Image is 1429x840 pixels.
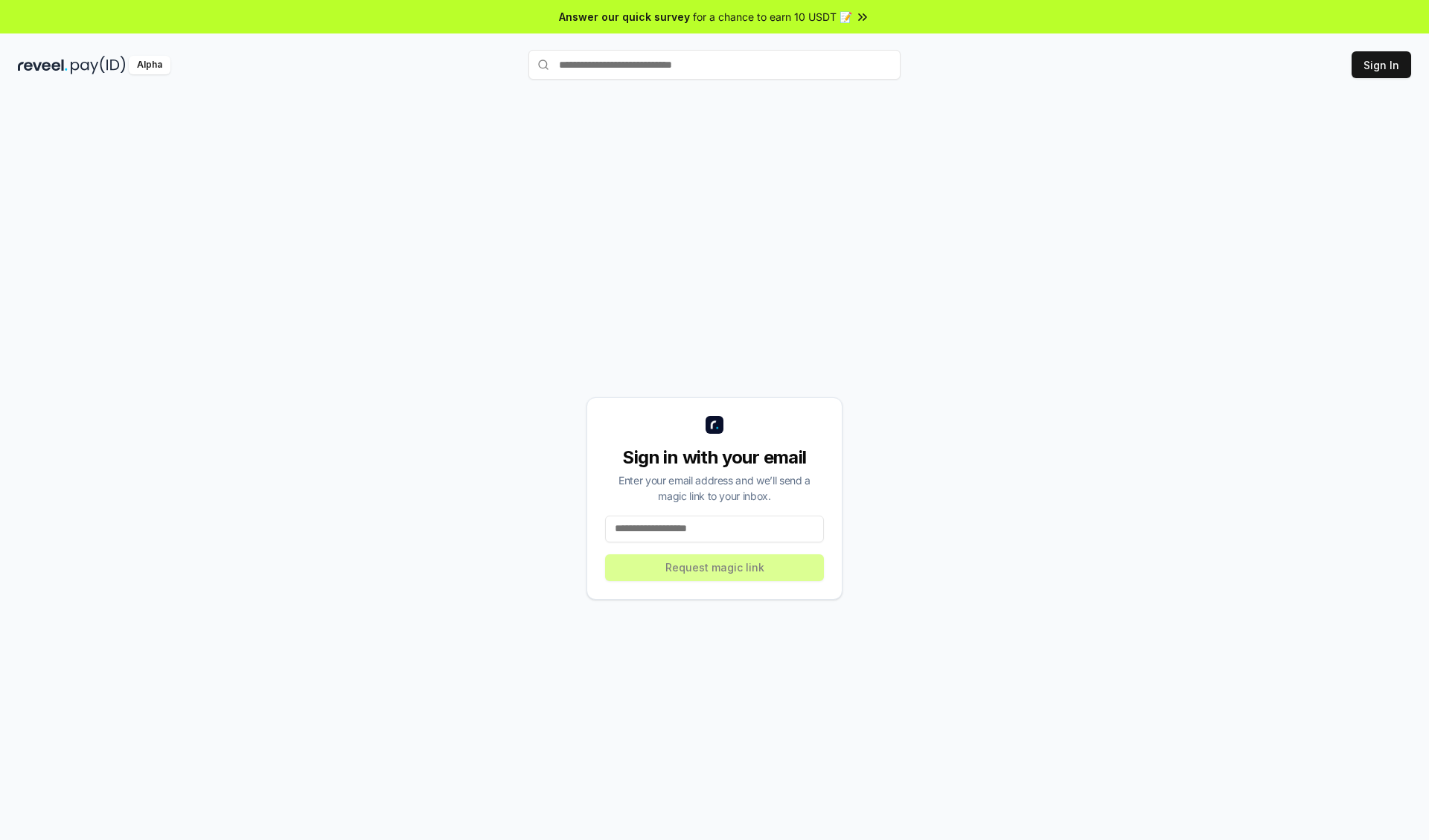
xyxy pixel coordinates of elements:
div: Sign in with your email [605,446,824,469]
span: for a chance to earn 10 USDT 📝 [693,9,852,25]
img: pay_id [71,56,126,74]
span: Answer our quick survey [559,9,690,25]
div: Enter your email address and we’ll send a magic link to your inbox. [605,472,824,504]
div: Alpha [129,56,170,74]
img: reveel_dark [18,56,68,74]
img: logo_small [706,416,723,434]
button: Sign In [1352,51,1411,78]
